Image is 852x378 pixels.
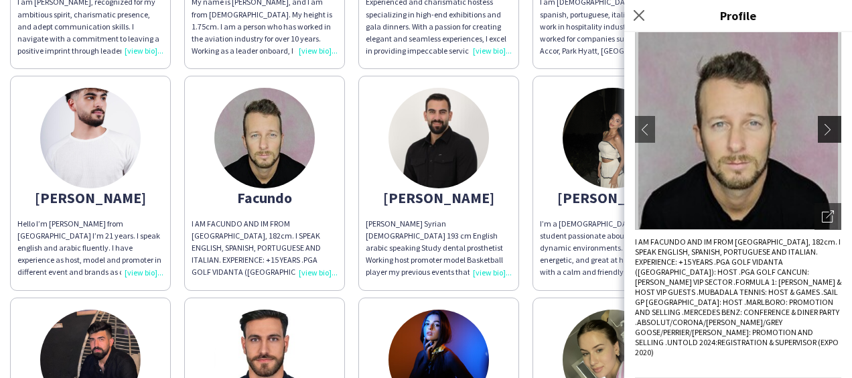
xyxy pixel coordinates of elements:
img: Crew avatar or photo [635,29,841,230]
div: I AM FACUNDO AND IM FROM [GEOGRAPHIC_DATA], 182cm. I SPEAK ENGLISH, SPANISH, PORTUGUESE AND ITALI... [192,218,338,279]
div: [PERSON_NAME] [540,192,686,204]
div: I’m a [DEMOGRAPHIC_DATA] university student passionate about working in dynamic environments. I’m... [540,218,686,279]
img: thumb-68d51387403e7.jpeg [388,88,489,188]
div: [PERSON_NAME] [366,192,512,204]
div: [PERSON_NAME] [17,192,163,204]
div: [PERSON_NAME] Syrian [DEMOGRAPHIC_DATA] 193 cm English arabic speaking Study dental prosthetist W... [366,218,512,279]
img: thumb-655e038b730e8.jpg [214,88,315,188]
div: Facundo [192,192,338,204]
h3: Profile [624,7,852,24]
img: thumb-67f67466-34b0-41a2-96e4-f79257df26a5.jpg [563,88,663,188]
img: thumb-bdfcdad9-b945-4dc0-9ba9-75ae44a092d5.jpg [40,88,141,188]
div: Open photos pop-in [814,203,841,230]
div: Hello I’m [PERSON_NAME] from [GEOGRAPHIC_DATA] I’m 21 years. I speak english and arabic fluently.... [17,218,163,279]
div: I AM FACUNDO AND IM FROM [GEOGRAPHIC_DATA], 182cm. I SPEAK ENGLISH, SPANISH, PORTUGUESE AND ITALI... [635,237,841,357]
